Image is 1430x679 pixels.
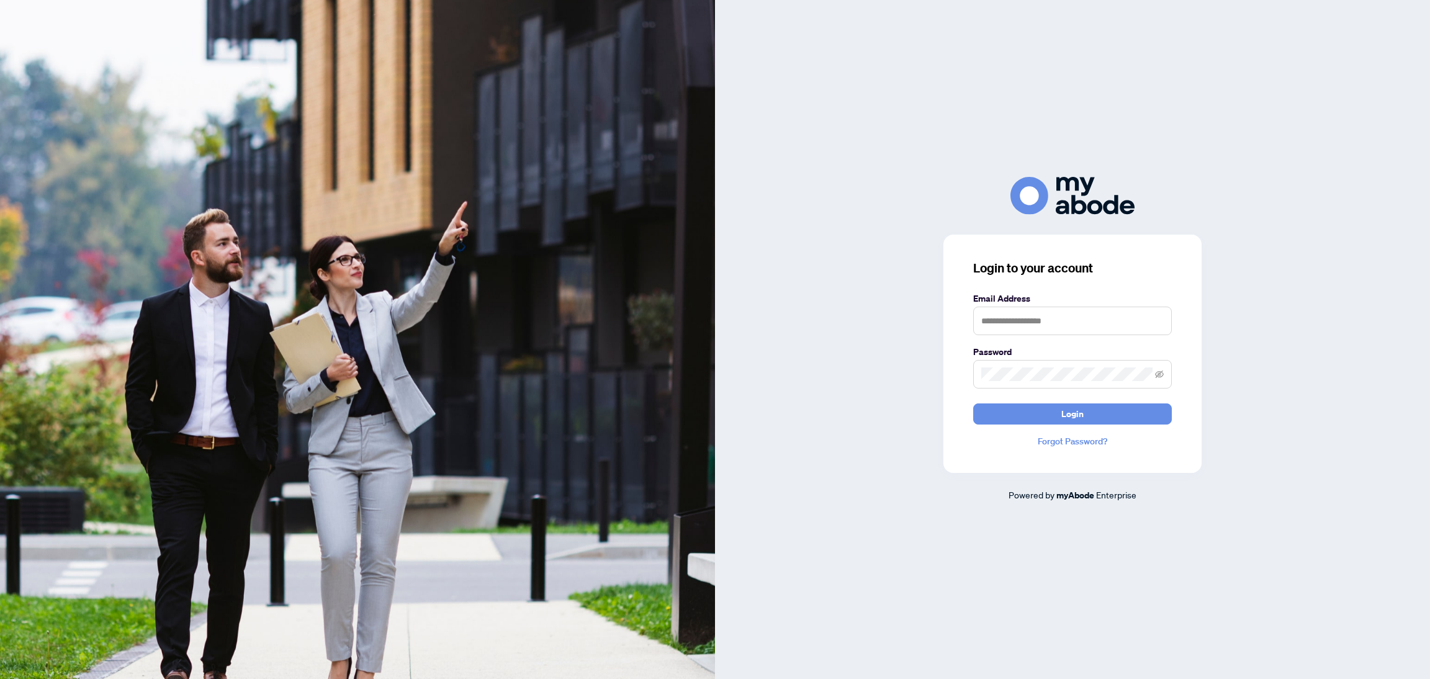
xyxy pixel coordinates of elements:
[973,259,1172,277] h3: Login to your account
[1155,370,1164,379] span: eye-invisible
[973,345,1172,359] label: Password
[1010,177,1135,215] img: ma-logo
[1009,489,1055,500] span: Powered by
[1061,404,1084,424] span: Login
[973,403,1172,425] button: Login
[973,434,1172,448] a: Forgot Password?
[1096,489,1136,500] span: Enterprise
[973,292,1172,305] label: Email Address
[1056,488,1094,502] a: myAbode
